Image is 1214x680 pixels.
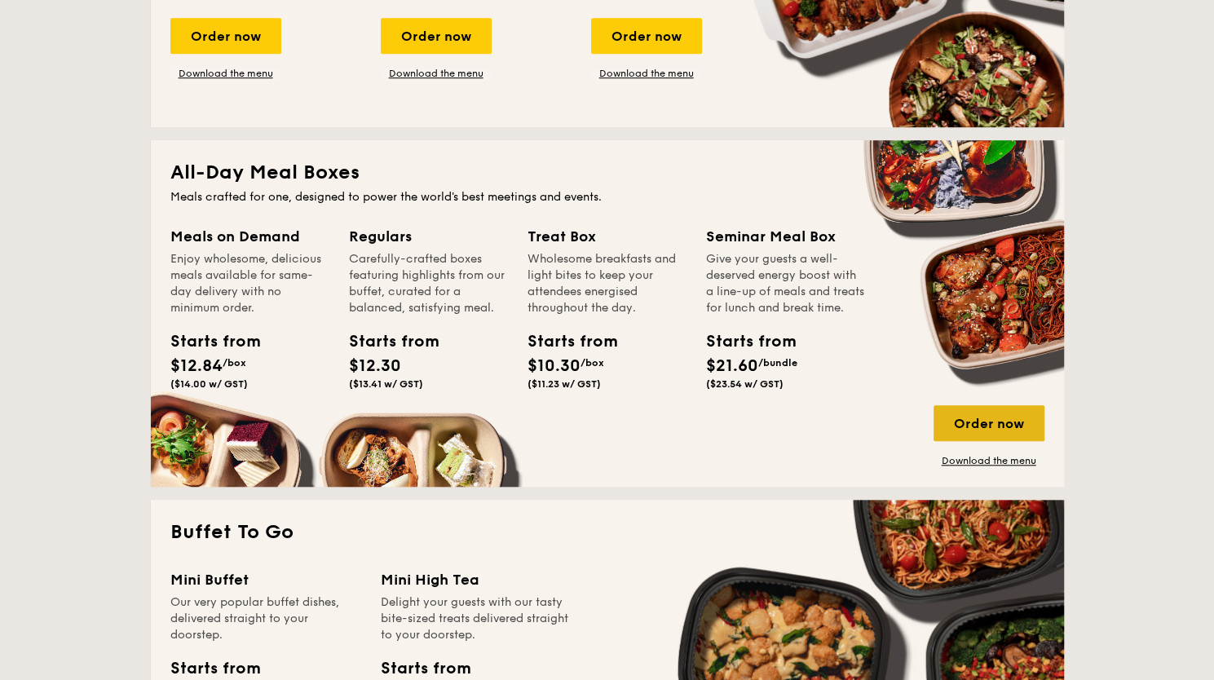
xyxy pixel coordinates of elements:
span: /box [581,357,604,369]
div: Delight your guests with our tasty bite-sized treats delivered straight to your doorstep. [381,594,572,643]
div: Our very popular buffet dishes, delivered straight to your doorstep. [170,594,361,643]
div: Starts from [170,329,244,354]
div: Order now [170,18,281,54]
div: Mini High Tea [381,568,572,591]
div: Starts from [349,329,422,354]
div: Enjoy wholesome, delicious meals available for same-day delivery with no minimum order. [170,251,329,316]
span: $12.84 [170,356,223,376]
a: Download the menu [381,67,492,80]
div: Starts from [528,329,601,354]
div: Carefully-crafted boxes featuring highlights from our buffet, curated for a balanced, satisfying ... [349,251,508,316]
h2: All-Day Meal Boxes [170,160,1044,186]
span: ($11.23 w/ GST) [528,378,601,390]
div: Treat Box [528,225,686,248]
div: Seminar Meal Box [706,225,865,248]
div: Mini Buffet [170,568,361,591]
span: ($23.54 w/ GST) [706,378,784,390]
div: Order now [381,18,492,54]
a: Download the menu [170,67,281,80]
span: ($13.41 w/ GST) [349,378,423,390]
span: ($14.00 w/ GST) [170,378,248,390]
div: Meals crafted for one, designed to power the world's best meetings and events. [170,189,1044,205]
div: Order now [591,18,702,54]
a: Download the menu [591,67,702,80]
span: $21.60 [706,356,758,376]
span: $10.30 [528,356,581,376]
div: Starts from [706,329,779,354]
h2: Buffet To Go [170,519,1044,545]
span: /box [223,357,246,369]
span: /bundle [758,357,797,369]
div: Meals on Demand [170,225,329,248]
div: Order now [934,405,1044,441]
div: Give your guests a well-deserved energy boost with a line-up of meals and treats for lunch and br... [706,251,865,316]
div: Regulars [349,225,508,248]
span: $12.30 [349,356,401,376]
a: Download the menu [934,454,1044,467]
div: Wholesome breakfasts and light bites to keep your attendees energised throughout the day. [528,251,686,316]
